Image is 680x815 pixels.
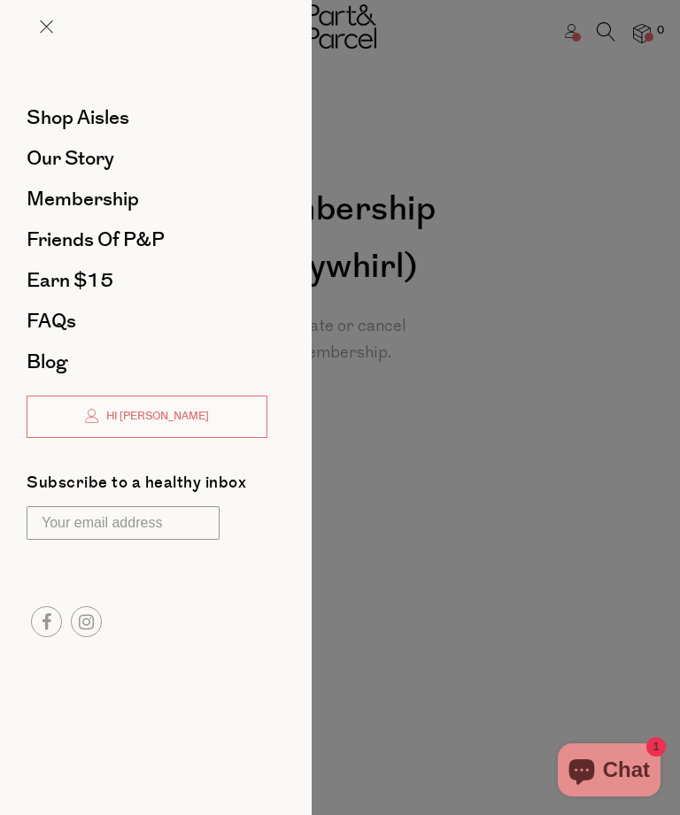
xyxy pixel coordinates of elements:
span: Membership [27,185,139,213]
span: Earn $15 [27,266,113,295]
a: Friends of P&P [27,230,267,250]
span: FAQs [27,307,76,335]
span: Shop Aisles [27,104,129,132]
input: Your email address [27,506,220,540]
inbox-online-store-chat: Shopify online store chat [552,743,666,801]
span: Hi [PERSON_NAME] [102,409,209,424]
a: Membership [27,189,267,209]
span: Blog [27,348,67,376]
a: Our Story [27,149,267,168]
a: Blog [27,352,267,372]
span: Our Story [27,144,114,173]
label: Subscribe to a healthy inbox [27,475,246,497]
a: FAQs [27,311,267,331]
a: Shop Aisles [27,108,267,127]
a: Hi [PERSON_NAME] [27,396,267,438]
a: Earn $15 [27,271,267,290]
span: Friends of P&P [27,226,165,254]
